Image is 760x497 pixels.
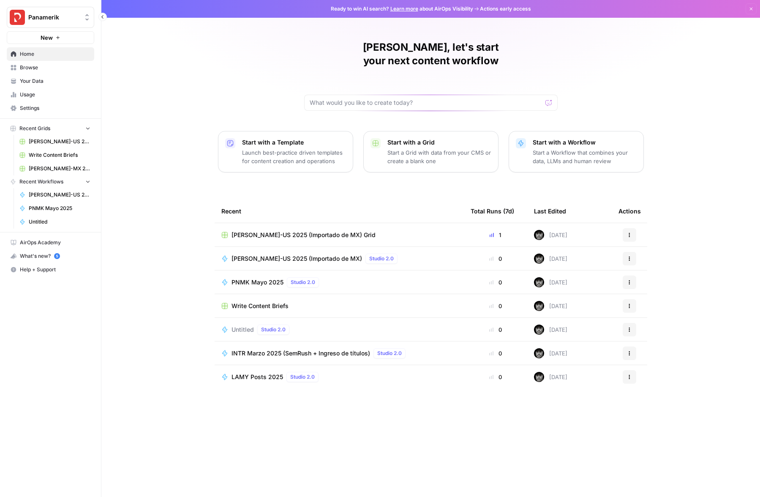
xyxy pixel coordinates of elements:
div: [DATE] [534,301,567,311]
span: Recent Workflows [19,178,63,186]
span: Your Data [20,77,90,85]
a: [PERSON_NAME]-US 2025 (Importado de MX) Grid [221,231,457,239]
span: PNMK Mayo 2025 [232,278,283,287]
div: 0 [471,278,520,287]
span: Untitled [232,325,254,334]
div: [DATE] [534,254,567,264]
span: LAMY Posts 2025 [232,373,283,381]
span: AirOps Academy [20,239,90,246]
span: Settings [20,104,90,112]
button: Recent Workflows [7,175,94,188]
button: Start with a TemplateLaunch best-practice driven templates for content creation and operations [218,131,353,172]
div: [DATE] [534,325,567,335]
span: Ready to win AI search? about AirOps Visibility [331,5,473,13]
text: 5 [56,254,58,258]
button: Start with a GridStart a Grid with data from your CMS or create a blank one [363,131,498,172]
span: Studio 2.0 [377,350,402,357]
a: [PERSON_NAME]-US 2025 (Importado de MX) [16,188,94,202]
img: Panamerik Logo [10,10,25,25]
div: What's new? [7,250,94,262]
p: Launch best-practice driven templates for content creation and operations [242,148,346,165]
div: [DATE] [534,372,567,382]
a: PNMK Mayo 2025Studio 2.0 [221,277,457,287]
div: 1 [471,231,520,239]
img: qih5pob56m8oz1g80dimu1ehrj3s [534,325,544,335]
a: Write Content Briefs [221,302,457,310]
div: [DATE] [534,348,567,358]
button: Recent Grids [7,122,94,135]
a: Usage [7,88,94,101]
span: [PERSON_NAME]-US 2025 (Importado de MX) Grid [232,231,376,239]
span: Recent Grids [19,125,50,132]
span: Write Content Briefs [232,302,289,310]
a: PNMK Mayo 2025 [16,202,94,215]
span: Help + Support [20,266,90,273]
div: 0 [471,349,520,358]
div: Recent [221,199,457,223]
a: Learn more [390,5,418,12]
span: Actions early access [480,5,531,13]
button: Help + Support [7,263,94,276]
span: [PERSON_NAME]-US 2025 (Importado de MX) [29,191,90,199]
button: Workspace: Panamerik [7,7,94,28]
button: New [7,31,94,44]
div: 0 [471,302,520,310]
span: INTR Marzo 2025 (SemRush + Ingreso de títulos) [232,349,370,358]
button: Start with a WorkflowStart a Workflow that combines your data, LLMs and human review [509,131,644,172]
span: Untitled [29,218,90,226]
a: Your Data [7,74,94,88]
a: [PERSON_NAME]-MX 2025 Posts [16,162,94,175]
p: Start a Workflow that combines your data, LLMs and human review [533,148,637,165]
div: 0 [471,254,520,263]
a: Settings [7,101,94,115]
img: qih5pob56m8oz1g80dimu1ehrj3s [534,277,544,287]
a: Home [7,47,94,61]
span: Studio 2.0 [369,255,394,262]
span: Studio 2.0 [291,279,315,286]
p: Start with a Grid [387,138,491,147]
a: Write Content Briefs [16,148,94,162]
span: Home [20,50,90,58]
span: [PERSON_NAME]-US 2025 (Importado de MX) [232,254,362,263]
span: Studio 2.0 [261,326,286,333]
img: qih5pob56m8oz1g80dimu1ehrj3s [534,254,544,264]
a: Browse [7,61,94,74]
span: Studio 2.0 [290,373,315,381]
img: qih5pob56m8oz1g80dimu1ehrj3s [534,348,544,358]
button: What's new? 5 [7,249,94,263]
div: Total Runs (7d) [471,199,514,223]
p: Start with a Workflow [533,138,637,147]
p: Start with a Template [242,138,346,147]
div: [DATE] [534,230,567,240]
span: Browse [20,64,90,71]
a: AirOps Academy [7,236,94,249]
div: 0 [471,373,520,381]
img: qih5pob56m8oz1g80dimu1ehrj3s [534,230,544,240]
a: INTR Marzo 2025 (SemRush + Ingreso de títulos)Studio 2.0 [221,348,457,358]
a: [PERSON_NAME]-US 2025 (Importado de MX)Studio 2.0 [221,254,457,264]
a: LAMY Posts 2025Studio 2.0 [221,372,457,382]
a: Untitled [16,215,94,229]
span: [PERSON_NAME]-MX 2025 Posts [29,165,90,172]
div: [DATE] [534,277,567,287]
span: New [41,33,53,42]
a: UntitledStudio 2.0 [221,325,457,335]
span: PNMK Mayo 2025 [29,205,90,212]
div: 0 [471,325,520,334]
p: Start a Grid with data from your CMS or create a blank one [387,148,491,165]
div: Actions [618,199,641,223]
span: [PERSON_NAME]-US 2025 (Importado de MX) Grid [29,138,90,145]
a: 5 [54,253,60,259]
span: Write Content Briefs [29,151,90,159]
span: Panamerik [28,13,79,22]
a: [PERSON_NAME]-US 2025 (Importado de MX) Grid [16,135,94,148]
h1: [PERSON_NAME], let's start your next content workflow [304,41,558,68]
img: qih5pob56m8oz1g80dimu1ehrj3s [534,301,544,311]
img: qih5pob56m8oz1g80dimu1ehrj3s [534,372,544,382]
input: What would you like to create today? [310,98,542,107]
span: Usage [20,91,90,98]
div: Last Edited [534,199,566,223]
